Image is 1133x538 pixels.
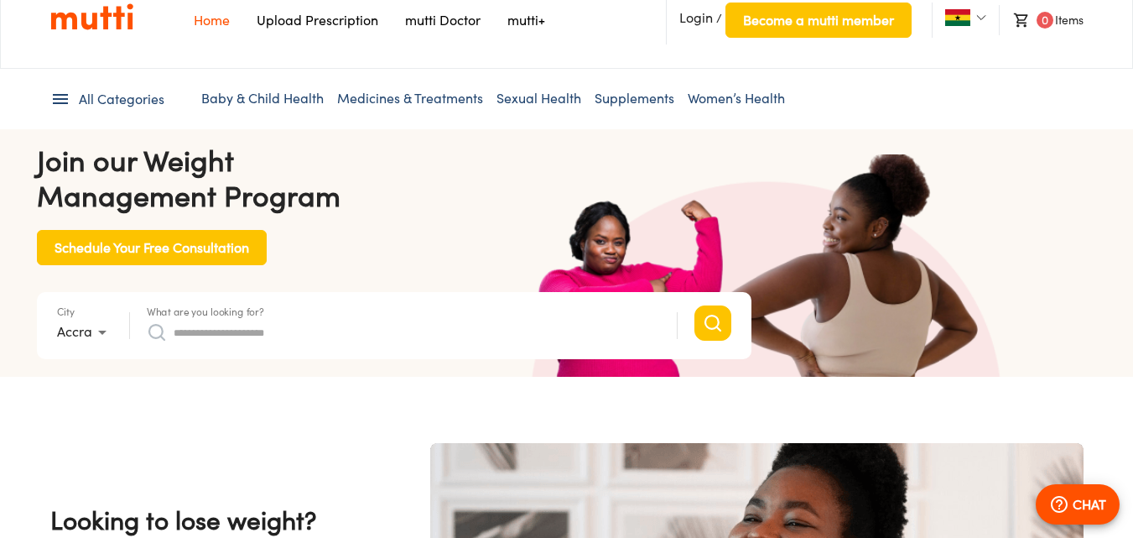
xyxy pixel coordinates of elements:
[496,90,581,107] a: Sexual Health
[688,90,785,107] a: Women’s Health
[55,236,249,259] span: Schedule Your Free Consultation
[79,90,164,109] span: All Categories
[595,90,674,107] a: Supplements
[37,230,267,265] button: Schedule Your Free Consultation
[257,12,378,29] a: Navigates to Prescription Upload Page
[50,3,133,31] a: Link on the logo navigates to HomePage
[976,13,986,23] img: Dropdown
[147,306,264,316] label: What are you looking for?
[194,12,230,29] a: Navigates to Home Page
[1073,494,1106,514] p: CHAT
[694,306,731,341] button: Search
[1037,12,1053,29] span: 0
[50,3,133,31] img: Logo
[201,90,324,107] a: Baby & Child Health
[405,12,481,29] a: Navigates to mutti doctor website
[57,319,112,346] div: Accra
[37,143,751,213] h4: Join our Weight Management Program
[945,9,970,26] img: Ghana
[999,5,1083,35] li: Items
[50,503,383,538] h4: Looking to lose weight?
[337,90,483,107] a: Medicines & Treatments
[743,8,894,32] span: Become a mutti member
[1036,484,1120,525] button: CHAT
[37,238,267,253] a: Schedule Your Free Consultation
[725,3,912,38] button: Become a mutti member
[57,306,75,316] label: City
[679,9,713,26] span: Login
[507,12,545,29] a: Navigates to mutti+ page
